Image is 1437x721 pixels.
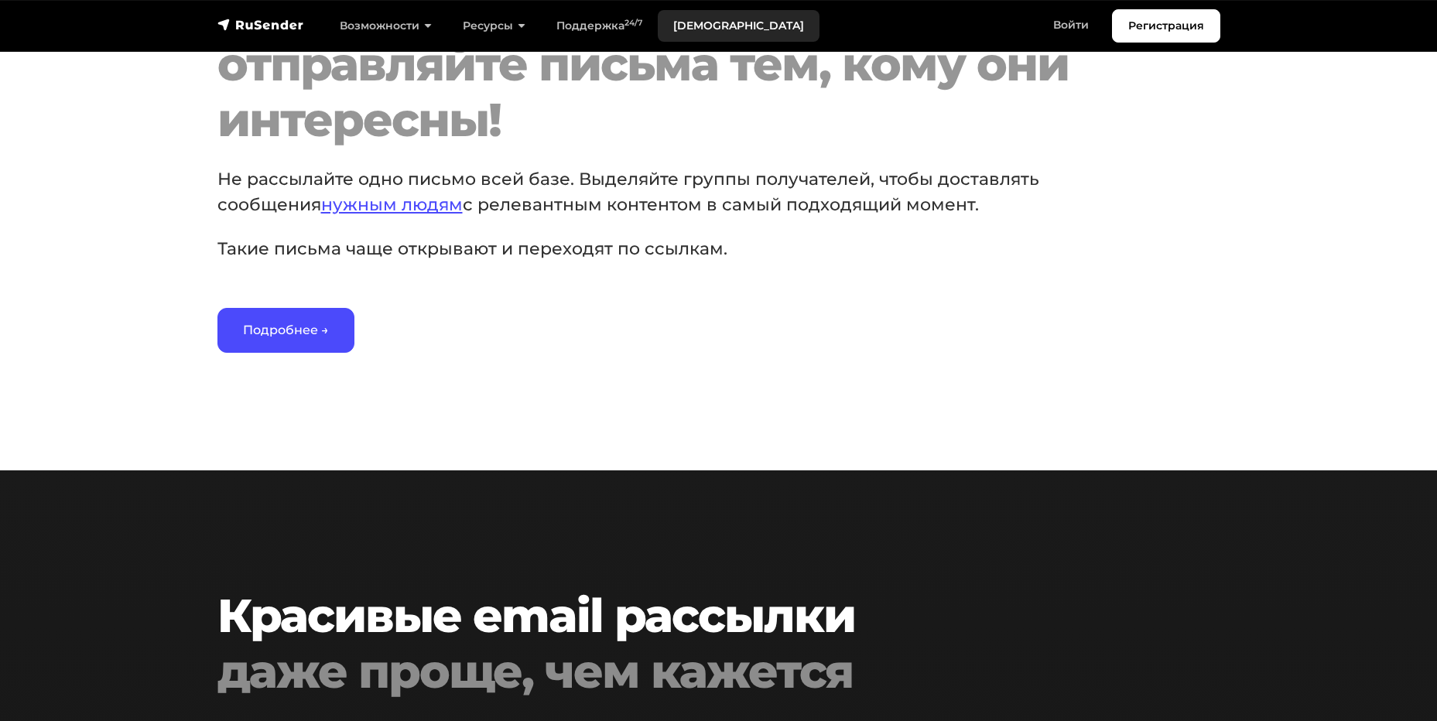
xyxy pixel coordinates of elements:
a: Подробнее → [217,308,354,353]
img: RuSender [217,17,304,32]
div: отправляйте письма тем, кому они интересны! [217,36,1135,148]
a: Поддержка24/7 [541,10,658,42]
a: Ресурсы [447,10,541,42]
sup: 24/7 [624,18,642,28]
div: даже проще, чем кажется [217,644,1135,699]
h2: Красивые email рассылки [217,588,1135,699]
p: Не рассылайте одно письмо всей базе. Выделяйте группы получателей, чтобы доставлять сообщения с р... [217,166,1095,217]
a: Возможности [324,10,447,42]
a: Войти [1038,9,1104,41]
a: Регистрация [1112,9,1220,43]
a: нужным людям [321,194,463,215]
p: Такие письма чаще открывают и переходят по ссылкам. [217,236,1095,261]
a: [DEMOGRAPHIC_DATA] [658,10,819,42]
